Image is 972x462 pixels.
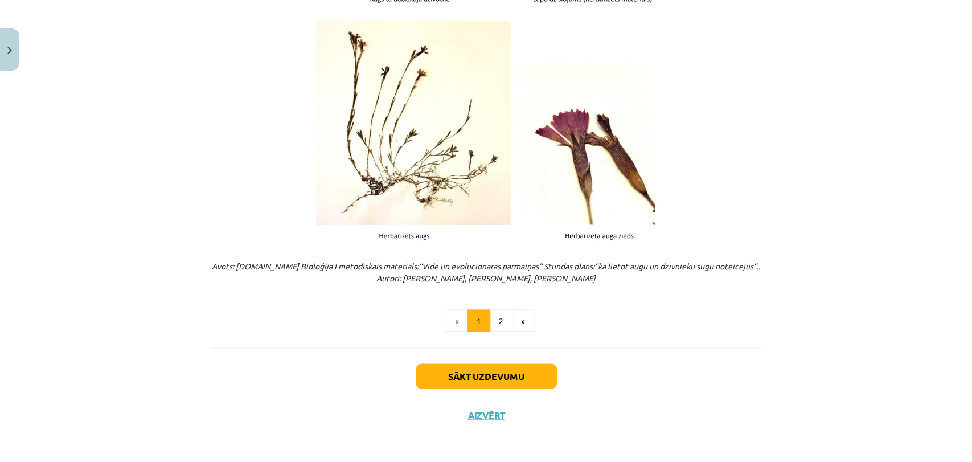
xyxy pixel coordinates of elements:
nav: Page navigation example [211,309,761,332]
em: Avots: [DOMAIN_NAME] Bioloģija I metodiskais materiāls:’’Vide un evolucionāras pārmaiņas’’ Stunda... [212,260,760,283]
button: 2 [490,309,512,332]
img: icon-close-lesson-0947bae3869378f0d4975bcd49f059093ad1ed9edebbc8119c70593378902aed.svg [7,47,12,54]
button: Sākt uzdevumu [416,363,557,389]
button: Aizvērt [465,409,508,420]
button: » [512,309,534,332]
button: 1 [467,309,490,332]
